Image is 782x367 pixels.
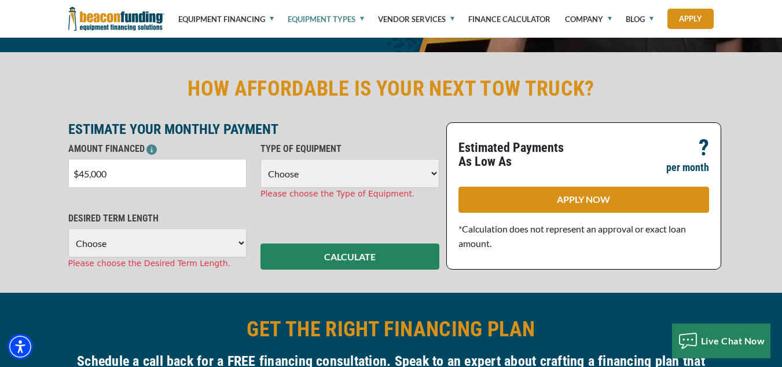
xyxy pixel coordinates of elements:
p: AMOUNT FINANCED [68,142,247,156]
button: CALCULATE [260,244,439,270]
a: Apply [667,9,714,29]
p: TYPE OF EQUIPMENT [260,142,439,156]
h2: HOW AFFORDABLE IS YOUR NEXT TOW TRUCK? [68,75,714,102]
button: Live Chat Now [672,324,771,358]
p: ? [699,141,709,155]
p: DESIRED TERM LENGTH [68,212,247,226]
input: $ [68,159,247,188]
p: per month [666,161,709,175]
div: Accessibility Menu [8,334,33,359]
p: Estimated Payments As Low As [458,141,577,169]
h2: GET THE RIGHT FINANCING PLAN [68,316,714,343]
a: APPLY NOW [458,187,709,213]
div: Please choose the Desired Term Length. [68,257,247,270]
p: ESTIMATE YOUR MONTHLY PAYMENT [68,122,439,136]
div: Please choose the Type of Equipment. [260,188,439,200]
span: Live Chat Now [701,335,765,346]
span: *Calculation does not represent an approval or exact loan amount. [458,223,686,249]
